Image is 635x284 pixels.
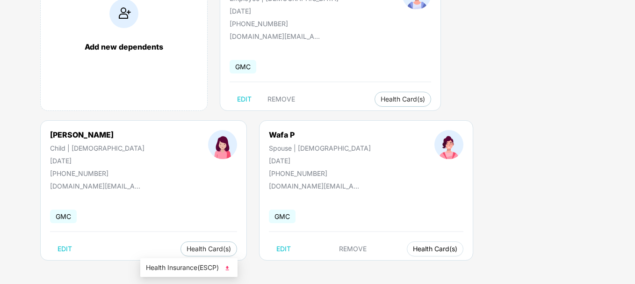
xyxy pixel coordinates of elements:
[230,20,339,28] div: [PHONE_NUMBER]
[332,241,374,256] button: REMOVE
[50,130,144,139] div: [PERSON_NAME]
[269,144,371,152] div: Spouse | [DEMOGRAPHIC_DATA]
[50,182,144,190] div: [DOMAIN_NAME][EMAIL_ADDRESS][DOMAIN_NAME]
[407,241,463,256] button: Health Card(s)
[267,95,295,103] span: REMOVE
[230,92,259,107] button: EDIT
[269,130,371,139] div: Wafa P
[269,182,362,190] div: [DOMAIN_NAME][EMAIL_ADDRESS][DOMAIN_NAME]
[413,247,457,251] span: Health Card(s)
[208,130,237,159] img: profileImage
[50,169,144,177] div: [PHONE_NUMBER]
[276,245,291,253] span: EDIT
[269,210,296,223] span: GMC
[237,95,252,103] span: EDIT
[146,262,232,273] span: Health Insurance(ESCP)
[269,241,298,256] button: EDIT
[230,32,323,40] div: [DOMAIN_NAME][EMAIL_ADDRESS][DOMAIN_NAME]
[375,92,431,107] button: Health Card(s)
[260,92,303,107] button: REMOVE
[58,245,72,253] span: EDIT
[269,157,371,165] div: [DATE]
[223,263,232,273] img: svg+xml;base64,PHN2ZyB4bWxucz0iaHR0cDovL3d3dy53My5vcmcvMjAwMC9zdmciIHhtbG5zOnhsaW5rPSJodHRwOi8vd3...
[269,169,371,177] div: [PHONE_NUMBER]
[434,130,463,159] img: profileImage
[50,210,77,223] span: GMC
[339,245,367,253] span: REMOVE
[230,7,339,15] div: [DATE]
[50,144,144,152] div: Child | [DEMOGRAPHIC_DATA]
[50,157,144,165] div: [DATE]
[50,241,79,256] button: EDIT
[180,241,237,256] button: Health Card(s)
[381,97,425,102] span: Health Card(s)
[187,247,231,251] span: Health Card(s)
[50,42,198,51] div: Add new dependents
[230,60,256,73] span: GMC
